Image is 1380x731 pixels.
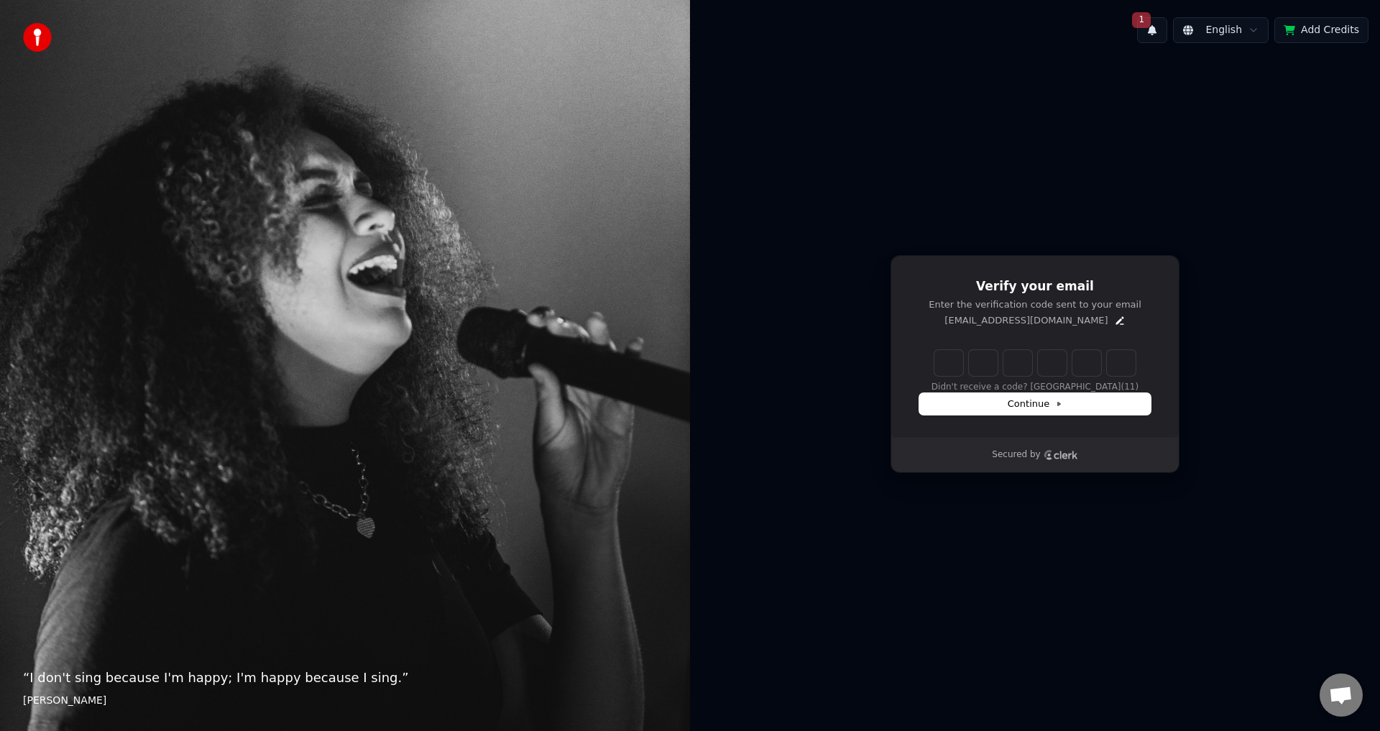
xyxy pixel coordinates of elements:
[1132,12,1151,28] span: 1
[1114,315,1126,326] button: Edit
[919,298,1151,311] p: Enter the verification code sent to your email
[1044,450,1078,460] a: Clerk logo
[23,694,667,708] footer: [PERSON_NAME]
[992,449,1040,461] p: Secured by
[944,314,1108,327] p: [EMAIL_ADDRESS][DOMAIN_NAME]
[934,350,1136,376] input: Enter verification code
[1274,17,1368,43] button: Add Credits
[23,668,667,688] p: “ I don't sing because I'm happy; I'm happy because I sing. ”
[1008,397,1062,410] span: Continue
[1137,17,1167,43] button: 1
[919,278,1151,295] h1: Verify your email
[919,393,1151,415] button: Continue
[1320,673,1363,717] a: Open chat
[23,23,52,52] img: youka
